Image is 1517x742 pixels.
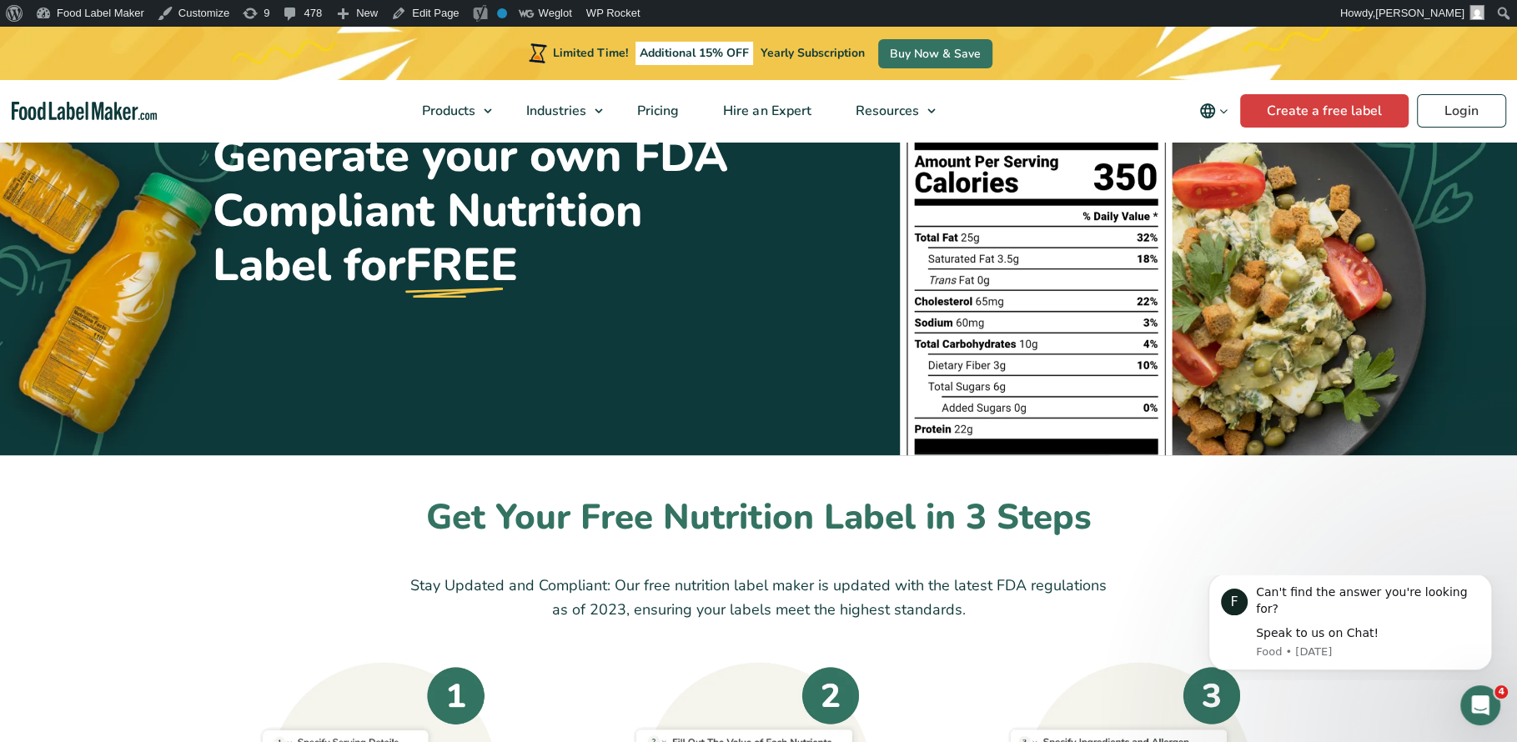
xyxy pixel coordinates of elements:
a: Products [400,80,500,142]
a: Hire an Expert [701,80,829,142]
span: Yearly Subscription [761,45,865,61]
img: A black and white graphic of a nutrition facts label. [888,18,1188,455]
span: Hire an Expert [718,102,812,120]
iframe: Intercom live chat [1460,685,1500,725]
span: 4 [1494,685,1508,699]
p: Stay Updated and Compliant: Our free nutrition label maker is updated with the latest FDA regulat... [407,574,1110,622]
h2: Get Your Free Nutrition Label in 3 Steps [213,495,1305,541]
span: Products [417,102,477,120]
div: Can't find the answer you're looking for? [73,9,296,42]
div: Profile image for Food [38,13,64,40]
h1: Generate your own FDA Compliant Nutrition Label for [213,129,746,293]
u: FREE [405,238,518,293]
a: Pricing [615,80,697,142]
a: Login [1417,94,1506,128]
span: Pricing [632,102,681,120]
a: Industries [505,80,611,142]
iframe: Intercom notifications message [1183,575,1517,680]
a: Create a free label [1240,94,1409,128]
a: Buy Now & Save [878,39,992,68]
span: Industries [521,102,588,120]
div: Speak to us on Chat! [73,50,296,67]
span: Additional 15% OFF [635,42,753,65]
p: Message from Food, sent 1d ago [73,69,296,84]
span: Resources [850,102,920,120]
span: [PERSON_NAME] [1375,7,1464,19]
button: Change language [1188,94,1240,128]
a: Resources [833,80,943,142]
div: No index [497,8,507,18]
div: Message content [73,9,296,67]
span: Limited Time! [553,45,628,61]
a: Food Label Maker homepage [12,102,158,121]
